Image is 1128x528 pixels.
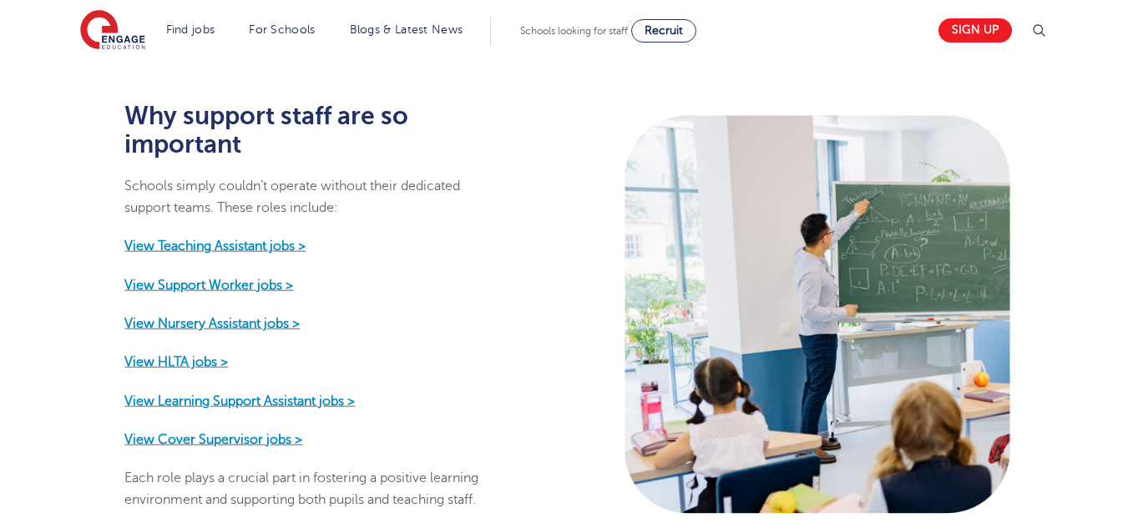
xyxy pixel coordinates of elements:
a: View HLTA jobs > [124,355,228,370]
a: View Nursery Assistant jobs > [124,316,300,331]
a: Blogs & Latest News [350,23,463,36]
a: Find jobs [166,23,215,36]
span: Recruit [645,24,683,37]
a: View Support Worker jobs > [124,277,293,292]
img: Engage Education [80,10,145,52]
p: Schools simply couldn’t operate without their dedicated support teams. These roles include: [124,174,497,219]
a: View Teaching Assistant jobs > [124,239,306,254]
a: Recruit [631,19,696,43]
span: Schools looking for staff [520,25,628,37]
a: View Cover Supervisor jobs > [124,431,302,446]
strong: Why support staff are so important [124,101,408,158]
p: Each role plays a crucial part in fostering a positive learning environment and supporting both p... [124,467,497,511]
a: View Learning Support Assistant jobs > [124,393,355,408]
a: Sign up [938,18,1012,43]
a: For Schools [249,23,315,36]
